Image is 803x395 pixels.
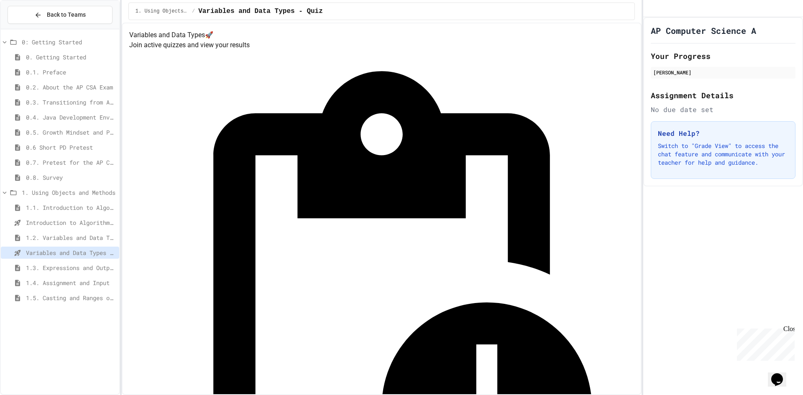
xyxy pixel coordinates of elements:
span: 0: Getting Started [22,38,116,46]
p: Join active quizzes and view your results [129,40,634,50]
h3: Need Help? [658,128,788,138]
h4: Variables and Data Types 🚀 [129,30,634,40]
span: 1. Using Objects and Methods [22,188,116,197]
span: Variables and Data Types - Quiz [26,248,116,257]
span: 0. Getting Started [26,53,116,61]
h2: Your Progress [651,50,795,62]
span: 0.5. Growth Mindset and Pair Programming [26,128,116,137]
div: Chat with us now!Close [3,3,58,53]
div: [PERSON_NAME] [653,69,793,76]
div: No due date set [651,104,795,115]
iframe: chat widget [734,325,795,361]
span: 0.4. Java Development Environments [26,113,116,122]
span: Variables and Data Types - Quiz [198,6,323,16]
span: 1.3. Expressions and Output [New] [26,263,116,272]
span: 1.5. Casting and Ranges of Values [26,293,116,302]
span: / [192,8,195,15]
span: 0.3. Transitioning from AP CSP to AP CSA [26,98,116,107]
span: 0.6 Short PD Pretest [26,143,116,152]
span: 1.4. Assignment and Input [26,278,116,287]
button: Back to Teams [8,6,113,24]
span: 0.1. Preface [26,68,116,76]
p: Switch to "Grade View" to access the chat feature and communicate with your teacher for help and ... [658,142,788,167]
h1: AP Computer Science A [651,25,756,36]
span: 1.2. Variables and Data Types [26,233,116,242]
h2: Assignment Details [651,89,795,101]
span: 1. Using Objects and Methods [136,8,189,15]
span: Back to Teams [47,10,86,19]
span: Introduction to Algorithms, Programming, and Compilers [26,218,116,227]
span: 1.1. Introduction to Algorithms, Programming, and Compilers [26,203,116,212]
iframe: chat widget [768,362,795,387]
span: 0.8. Survey [26,173,116,182]
span: 0.2. About the AP CSA Exam [26,83,116,92]
span: 0.7. Pretest for the AP CSA Exam [26,158,116,167]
